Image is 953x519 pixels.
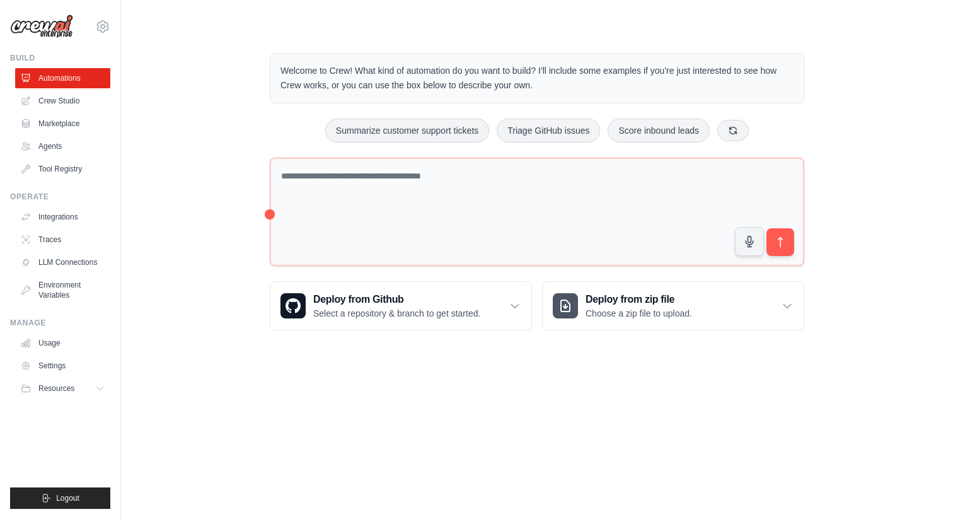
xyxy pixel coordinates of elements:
[15,114,110,134] a: Marketplace
[15,136,110,156] a: Agents
[10,53,110,63] div: Build
[15,230,110,250] a: Traces
[325,119,489,143] button: Summarize customer support tickets
[38,383,74,394] span: Resources
[280,64,794,93] p: Welcome to Crew! What kind of automation do you want to build? I'll include some examples if you'...
[10,15,73,38] img: Logo
[10,318,110,328] div: Manage
[15,356,110,376] a: Settings
[586,292,692,307] h3: Deploy from zip file
[10,192,110,202] div: Operate
[15,252,110,272] a: LLM Connections
[608,119,710,143] button: Score inbound leads
[15,207,110,227] a: Integrations
[15,159,110,179] a: Tool Registry
[15,91,110,111] a: Crew Studio
[15,68,110,88] a: Automations
[10,487,110,509] button: Logout
[56,493,79,503] span: Logout
[15,333,110,353] a: Usage
[15,275,110,305] a: Environment Variables
[497,119,600,143] button: Triage GitHub issues
[313,292,480,307] h3: Deploy from Github
[313,307,480,320] p: Select a repository & branch to get started.
[15,378,110,399] button: Resources
[586,307,692,320] p: Choose a zip file to upload.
